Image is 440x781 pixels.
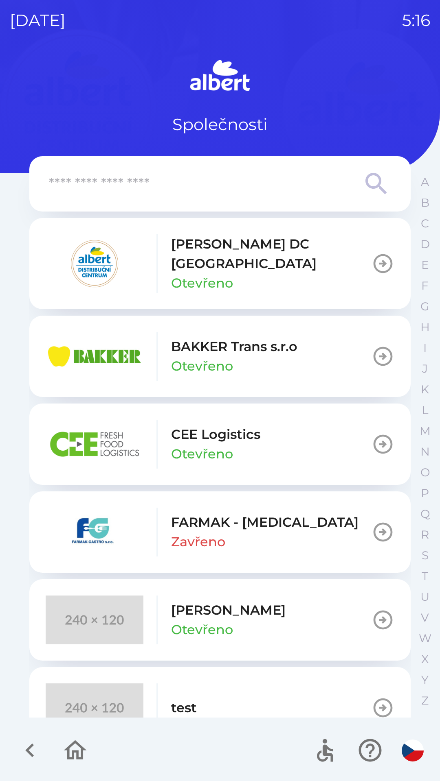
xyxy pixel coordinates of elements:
[171,513,359,532] p: FARMAK - [MEDICAL_DATA]
[420,299,429,314] p: G
[415,607,435,628] button: V
[415,628,435,649] button: W
[415,587,435,607] button: U
[421,611,429,625] p: V
[421,652,429,666] p: X
[29,579,411,661] button: [PERSON_NAME]Otevřeno
[46,508,143,556] img: 5ee10d7b-21a5-4c2b-ad2f-5ef9e4226557.png
[46,683,143,732] img: 240x120
[171,234,372,273] p: [PERSON_NAME] DC [GEOGRAPHIC_DATA]
[415,462,435,483] button: O
[415,317,435,338] button: H
[420,445,430,459] p: N
[415,483,435,504] button: P
[422,548,429,563] p: S
[29,491,411,573] button: FARMAK - [MEDICAL_DATA]Zavřeno
[415,649,435,670] button: X
[415,234,435,255] button: D
[421,258,429,272] p: E
[46,332,143,381] img: eba99837-dbda-48f3-8a63-9647f5990611.png
[415,358,435,379] button: J
[415,192,435,213] button: B
[422,569,428,583] p: T
[402,8,430,33] p: 5:16
[171,532,225,552] p: Zavřeno
[171,425,260,444] p: CEE Logistics
[402,740,424,761] img: cs flag
[29,667,411,748] button: test
[29,218,411,309] button: [PERSON_NAME] DC [GEOGRAPHIC_DATA]Otevřeno
[415,400,435,421] button: L
[423,341,427,355] p: I
[415,670,435,690] button: Y
[415,172,435,192] button: A
[420,465,430,480] p: O
[421,694,429,708] p: Z
[172,112,268,137] p: Společnosti
[29,404,411,485] button: CEE LogisticsOtevřeno
[415,524,435,545] button: R
[171,600,286,620] p: [PERSON_NAME]
[171,620,233,639] p: Otevřeno
[29,57,411,96] img: Logo
[415,379,435,400] button: K
[415,545,435,566] button: S
[420,590,429,604] p: U
[415,504,435,524] button: Q
[421,196,429,210] p: B
[415,566,435,587] button: T
[171,273,233,293] p: Otevřeno
[420,237,430,251] p: D
[421,279,429,293] p: F
[421,382,429,397] p: K
[415,338,435,358] button: I
[422,362,428,376] p: J
[415,296,435,317] button: G
[420,424,431,438] p: M
[171,337,297,356] p: BAKKER Trans s.r.o
[29,316,411,397] button: BAKKER Trans s.r.oOtevřeno
[415,421,435,441] button: M
[415,213,435,234] button: C
[420,507,430,521] p: Q
[46,420,143,469] img: ba8847e2-07ef-438b-a6f1-28de549c3032.png
[171,444,233,464] p: Otevřeno
[415,441,435,462] button: N
[46,239,143,288] img: 092fc4fe-19c8-4166-ad20-d7efd4551fba.png
[415,275,435,296] button: F
[415,690,435,711] button: Z
[421,216,429,231] p: C
[419,631,431,646] p: W
[420,320,430,334] p: H
[10,8,66,33] p: [DATE]
[46,596,143,644] img: 240x120
[415,255,435,275] button: E
[421,673,429,687] p: Y
[171,698,197,718] p: test
[171,356,233,376] p: Otevřeno
[421,528,429,542] p: R
[421,175,429,189] p: A
[421,486,429,500] p: P
[422,403,428,417] p: L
